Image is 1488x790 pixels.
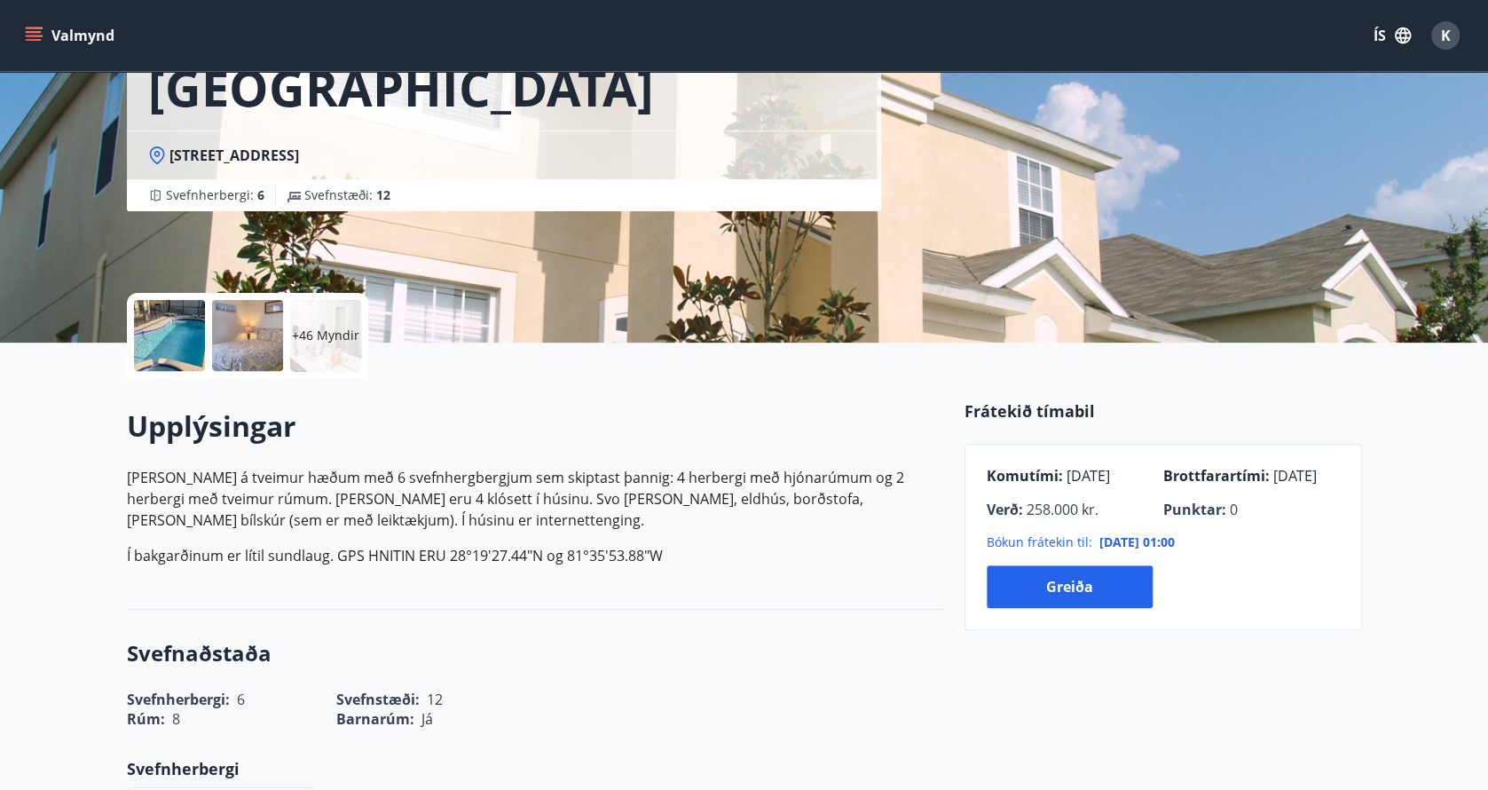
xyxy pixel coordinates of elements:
[1441,26,1451,45] span: K
[166,186,264,204] span: Svefnherbergi :
[127,545,943,566] p: Í bakgarðinum er lítil sundlaug. GPS HNITIN ERU 28°19'27.44"N og 81°35'53.88"W
[1063,466,1110,486] span: [DATE]
[376,186,390,203] span: 12
[336,709,414,729] span: Barnarúm :
[127,407,943,446] h2: Upplýsingar
[1163,466,1340,486] p: Brottfarartími :
[987,565,1153,608] button: Greiða
[987,533,1092,551] span: Bókun frátekin til :
[1099,533,1175,550] span: [DATE] 01:00
[21,20,122,51] button: menu
[292,327,359,344] p: +46 Myndir
[127,638,943,668] h3: Svefnaðstaða
[1364,20,1421,51] button: ÍS
[172,709,180,729] span: 8
[127,757,943,780] p: Svefnherbergi
[987,500,1163,519] p: Verð :
[127,709,165,729] span: Rúm :
[127,467,943,531] p: [PERSON_NAME] á tveimur hæðum með 6 svefnhergbergjum sem skiptast þannig: 4 herbergi með hjónarúm...
[257,186,264,203] span: 6
[1270,466,1317,486] span: [DATE]
[169,146,299,165] span: [STREET_ADDRESS]
[987,466,1163,486] p: Komutími :
[1226,500,1238,519] span: 0
[421,709,433,729] span: Já
[1424,14,1467,57] button: K
[304,186,390,204] span: Svefnstæði :
[964,399,1362,423] p: Frátekið tímabil
[1023,500,1098,519] span: 258.000 kr.
[1163,500,1340,519] p: Punktar :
